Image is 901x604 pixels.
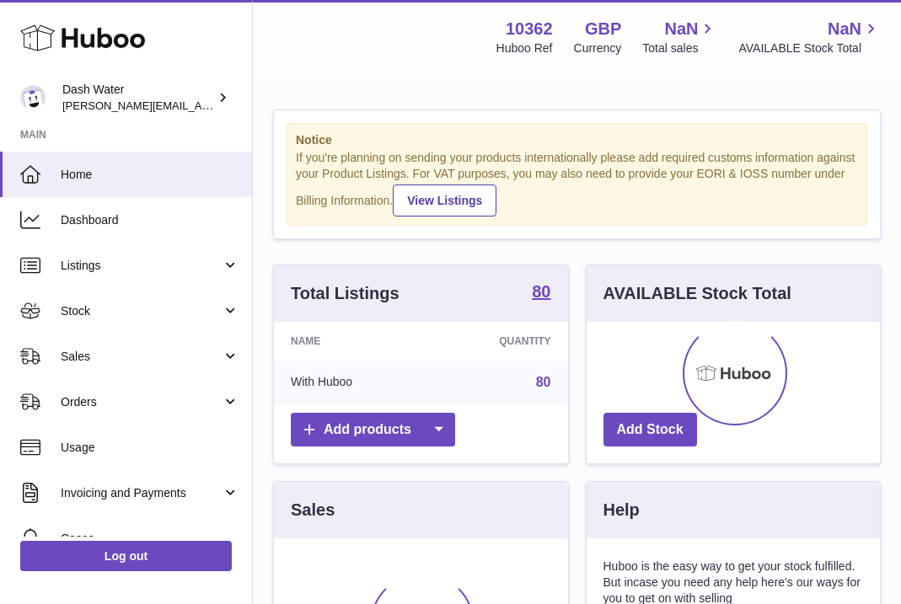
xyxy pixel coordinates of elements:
span: NaN [664,18,698,40]
a: NaN Total sales [642,18,717,56]
h3: AVAILABLE Stock Total [603,282,791,305]
span: Stock [61,303,222,319]
a: 80 [536,375,551,389]
strong: GBP [585,18,621,40]
span: AVAILABLE Stock Total [738,40,881,56]
strong: 80 [532,283,550,300]
a: View Listings [393,184,496,216]
strong: Notice [296,132,858,148]
span: Cases [61,531,239,547]
div: If you're planning on sending your products internationally please add required customs informati... [296,150,858,216]
a: Add Stock [603,413,697,447]
span: NaN [828,18,861,40]
td: With Huboo [274,361,429,404]
h3: Total Listings [291,282,400,305]
span: Orders [61,394,222,410]
span: Usage [61,440,239,456]
span: Dashboard [61,212,239,228]
a: Add products [291,413,455,447]
strong: 10362 [506,18,553,40]
span: Home [61,167,239,183]
h3: Sales [291,499,335,521]
span: Listings [61,258,222,274]
span: Sales [61,349,222,365]
img: james@dash-water.com [20,85,46,110]
th: Name [274,322,429,361]
span: Invoicing and Payments [61,485,222,501]
div: Huboo Ref [496,40,553,56]
h3: Help [603,499,640,521]
a: 80 [532,283,550,303]
a: NaN AVAILABLE Stock Total [738,18,881,56]
div: Dash Water [62,82,214,114]
a: Log out [20,541,232,571]
span: Total sales [642,40,717,56]
th: Quantity [429,322,568,361]
span: [PERSON_NAME][EMAIL_ADDRESS][DOMAIN_NAME] [62,99,338,112]
div: Currency [574,40,622,56]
